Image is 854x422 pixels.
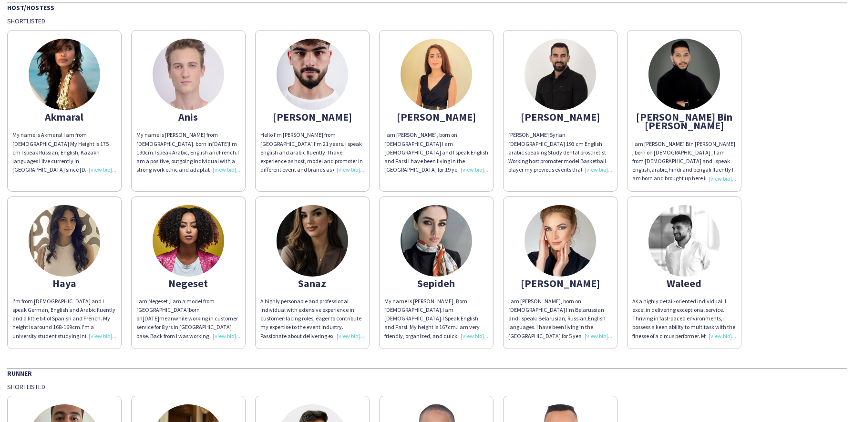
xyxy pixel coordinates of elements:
[632,140,736,183] div: I am [PERSON_NAME] Bin [PERSON_NAME] , born on [DEMOGRAPHIC_DATA] , I am from [DEMOGRAPHIC_DATA] ...
[401,205,472,277] img: thumb-42205078-6394-42aa-87a1-9da88fb56501.jpg
[219,149,236,156] span: French
[508,279,612,288] div: [PERSON_NAME]
[12,113,116,121] div: Akmaral
[7,368,847,378] div: Runner
[212,140,229,147] span: [DATE]
[136,298,215,313] span: I am Negeset ,i am a model from [GEOGRAPHIC_DATA]
[277,205,348,277] img: thumb-688835faa37ed.jpeg
[508,113,612,121] div: [PERSON_NAME]
[260,113,364,121] div: [PERSON_NAME]
[260,131,364,174] div: Hello I’m [PERSON_NAME] from [GEOGRAPHIC_DATA] I’m 21 years. I speak english and arabic fluently....
[384,279,488,288] div: Sepideh
[384,297,488,340] div: My name is [PERSON_NAME], Born [DEMOGRAPHIC_DATA].I am [DEMOGRAPHIC_DATA].I Speak English and Far...
[525,205,596,277] img: thumb-4bc3096c-6e4d-45b9-91b4-556c0950d42a.jpg
[384,113,488,121] div: [PERSON_NAME]
[136,113,240,121] div: Anis
[260,297,364,340] div: A highly personable and professional individual with extensive experience in customer-facing role...
[153,39,224,110] img: thumb-63ff74acda6c5.jpeg
[143,315,159,322] span: [DATE]
[29,205,100,277] img: thumb-62b088e68088a.jpeg
[632,113,736,130] div: [PERSON_NAME] Bin [PERSON_NAME]
[508,131,612,174] div: [PERSON_NAME] Syrian [DEMOGRAPHIC_DATA] 193 cm English arabic speaking Study dental prosthetist W...
[401,39,472,110] img: thumb-5f27f19c7f0d9.jpg
[7,382,847,391] div: Shortlisted
[648,205,720,277] img: thumb-65c36ed4789c3.jpeg
[7,2,847,12] div: Host/Hostess
[136,315,239,357] span: meanwhile working in customer service for 8 yrs in [GEOGRAPHIC_DATA] base. Back from I was workin...
[136,279,240,288] div: Negeset
[384,131,488,174] div: I am [PERSON_NAME], born on [DEMOGRAPHIC_DATA] I am [DEMOGRAPHIC_DATA] and I speak English and Fa...
[136,131,218,147] span: My name is [PERSON_NAME] from [DEMOGRAPHIC_DATA]. born in
[7,17,847,25] div: Shortlisted
[136,140,237,156] span: I'm 190cm.
[154,149,219,156] span: I speak Arabic, English and
[525,39,596,110] img: thumb-68d51387403e7.jpeg
[12,279,116,288] div: Haya
[277,39,348,110] img: thumb-6509c55700b7f.jpeg
[632,279,736,288] div: Waleed
[508,297,612,340] div: I am [PERSON_NAME], born on [DEMOGRAPHIC_DATA] I’m Belarussian and I speak: Belarusian, Russian,E...
[12,298,115,331] span: I'm from [DEMOGRAPHIC_DATA] and I speak German, English and Arabic fluently and a little bit of S...
[648,39,720,110] img: thumb-67755c6606872.jpeg
[632,297,736,340] div: As a highly detail-oriented individual, I excel in delivering exceptional service. Thriving in fa...
[153,205,224,277] img: thumb-1679642050641d4dc284058.jpeg
[12,131,116,174] div: My name is Akmaral I am from [DEMOGRAPHIC_DATA] My Height is 175 cm I speak Russian, English, Kaz...
[260,279,364,288] div: Sanaz
[29,39,100,110] img: thumb-5fa97999aec46.jpg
